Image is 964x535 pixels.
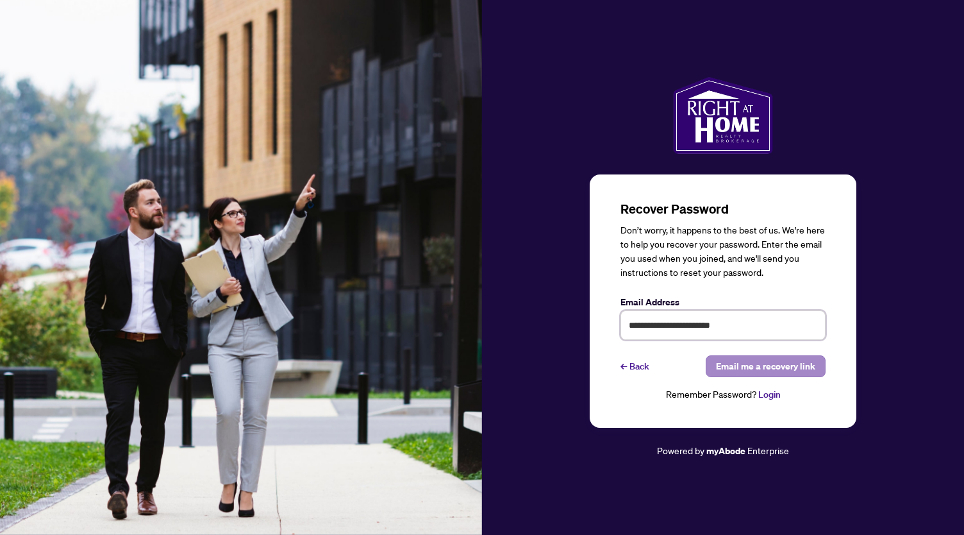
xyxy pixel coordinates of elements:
a: ←Back [620,355,649,377]
div: Don’t worry, it happens to the best of us. We're here to help you recover your password. Enter th... [620,223,826,280]
label: Email Address [620,295,826,309]
button: Email me a recovery link [706,355,826,377]
span: Powered by [657,445,704,456]
span: Enterprise [747,445,789,456]
h3: Recover Password [620,200,826,218]
img: ma-logo [673,77,772,154]
span: ← [620,359,627,373]
a: myAbode [706,444,745,458]
a: Login [758,389,781,400]
div: Remember Password? [620,387,826,402]
span: Email me a recovery link [716,356,815,377]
